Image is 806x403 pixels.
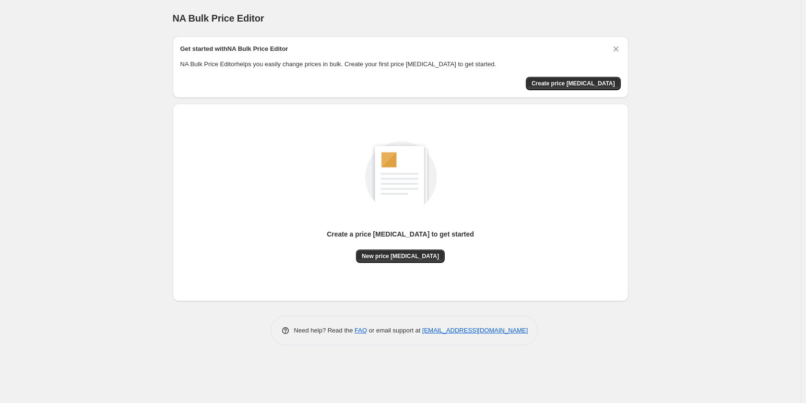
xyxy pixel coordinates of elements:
p: Create a price [MEDICAL_DATA] to get started [327,229,474,239]
span: or email support at [367,327,422,334]
span: Need help? Read the [294,327,355,334]
span: Create price [MEDICAL_DATA] [532,80,615,87]
button: Dismiss card [611,44,621,54]
p: NA Bulk Price Editor helps you easily change prices in bulk. Create your first price [MEDICAL_DAT... [180,59,621,69]
span: NA Bulk Price Editor [173,13,264,24]
button: Create price change job [526,77,621,90]
span: New price [MEDICAL_DATA] [362,252,439,260]
a: FAQ [355,327,367,334]
a: [EMAIL_ADDRESS][DOMAIN_NAME] [422,327,528,334]
h2: Get started with NA Bulk Price Editor [180,44,288,54]
button: New price [MEDICAL_DATA] [356,249,445,263]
